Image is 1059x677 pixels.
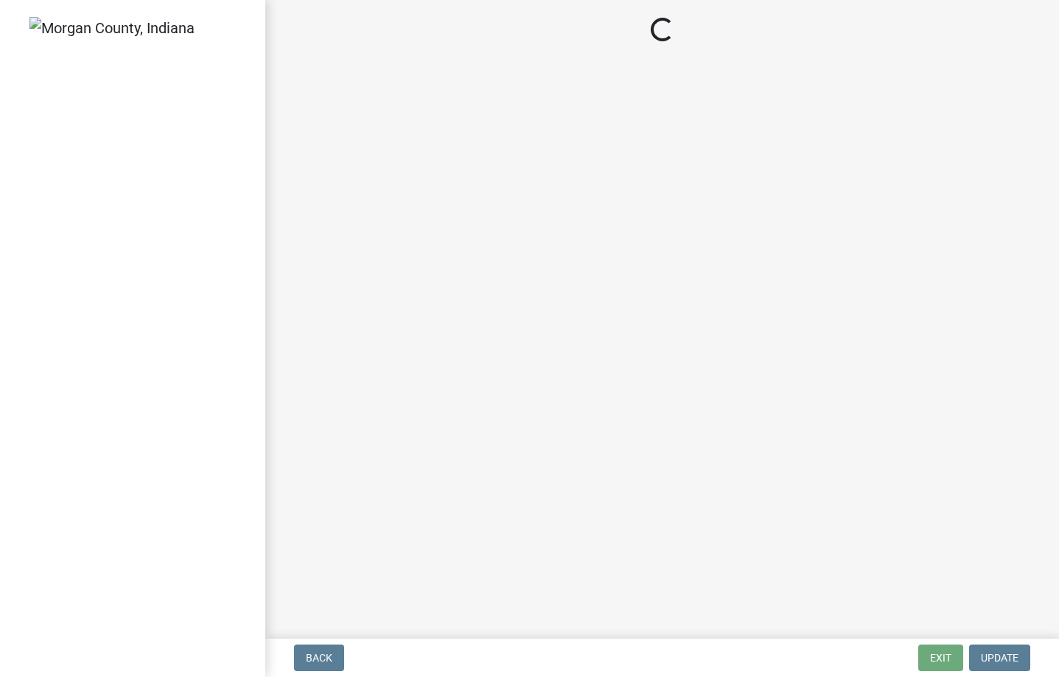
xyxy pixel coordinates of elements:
button: Exit [918,645,963,671]
span: Update [981,652,1018,664]
img: Morgan County, Indiana [29,17,195,39]
span: Back [306,652,332,664]
button: Back [294,645,344,671]
button: Update [969,645,1030,671]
